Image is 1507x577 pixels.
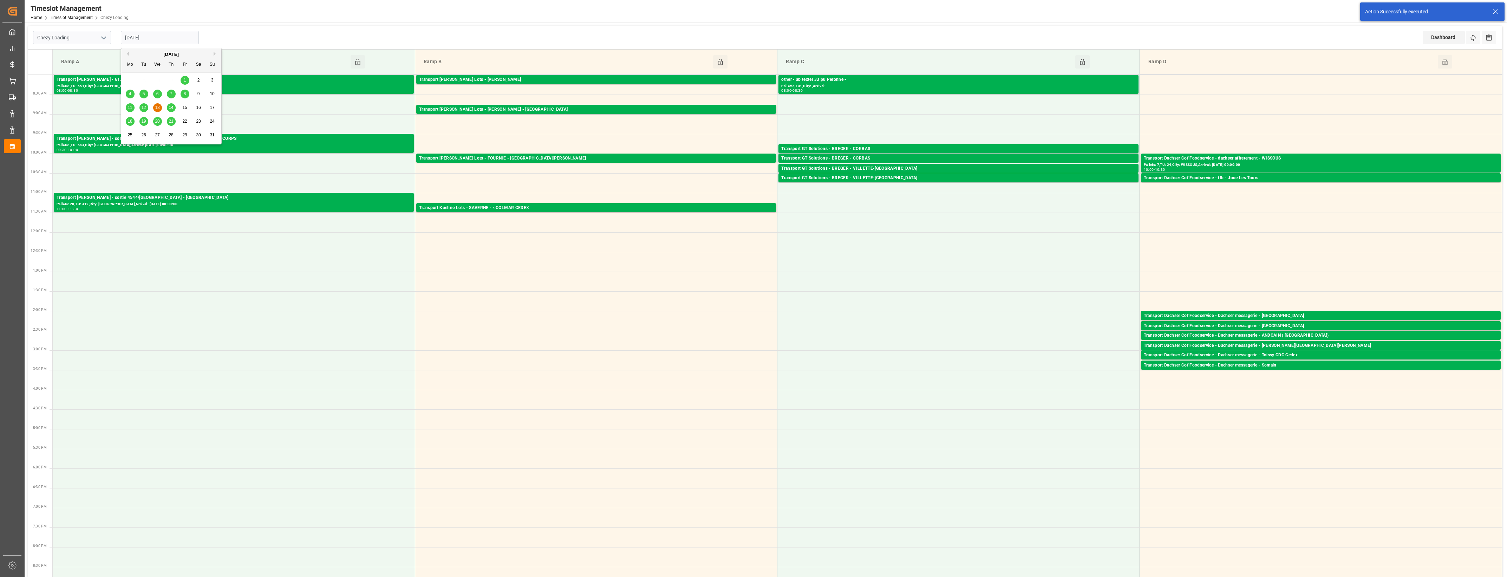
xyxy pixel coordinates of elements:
[143,91,145,96] span: 5
[33,347,47,351] span: 3:00 PM
[167,103,176,112] div: Choose Thursday, August 14th, 2025
[128,105,132,110] span: 11
[781,175,1135,182] div: Transport GT Solutions - BREGER - VILLETTE-[GEOGRAPHIC_DATA]
[155,119,159,124] span: 20
[194,76,203,85] div: Choose Saturday, August 2nd, 2025
[781,172,1135,178] div: Pallets: ,TU: 144,City: [GEOGRAPHIC_DATA],Arrival: [DATE] 00:00:00
[31,190,47,194] span: 11:00 AM
[210,119,214,124] span: 24
[1144,323,1498,330] div: Transport Dachser Cof Foodservice - Dachser messagerie - [GEOGRAPHIC_DATA]
[1144,330,1498,336] div: Pallets: ,TU: 144,City: [GEOGRAPHIC_DATA],Arrival: [DATE] 00:00:00
[419,155,773,162] div: Transport [PERSON_NAME] Lots - FOURNIE - [GEOGRAPHIC_DATA][PERSON_NAME]
[210,105,214,110] span: 17
[208,117,217,126] div: Choose Sunday, August 24th, 2025
[791,89,792,92] div: -
[419,106,773,113] div: Transport [PERSON_NAME] Lots - [PERSON_NAME] - [GEOGRAPHIC_DATA]
[194,103,203,112] div: Choose Saturday, August 16th, 2025
[181,103,189,112] div: Choose Friday, August 15th, 2025
[33,426,47,430] span: 5:00 PM
[33,465,47,469] span: 6:00 PM
[1144,359,1498,365] div: Pallets: ,TU: 60,City: Toissy CDG Cedex,Arrival: [DATE] 00:00:00
[129,91,131,96] span: 4
[196,132,201,137] span: 30
[196,119,201,124] span: 23
[31,3,129,14] div: Timeslot Management
[33,544,47,548] span: 8:00 PM
[1423,31,1465,44] div: Dashboard
[781,83,1135,89] div: Pallets: ,TU: ,City: ,Arrival:
[139,117,148,126] div: Choose Tuesday, August 19th, 2025
[31,15,42,20] a: Home
[33,485,47,489] span: 6:30 PM
[169,119,173,124] span: 21
[194,90,203,98] div: Choose Saturday, August 9th, 2025
[197,91,200,96] span: 9
[33,131,47,135] span: 9:30 AM
[50,15,93,20] a: Timeslot Management
[33,288,47,292] span: 1:30 PM
[210,132,214,137] span: 31
[68,148,78,151] div: 10:00
[121,31,199,44] input: DD-MM-YYYY
[419,76,773,83] div: Transport [PERSON_NAME] Lots - [PERSON_NAME]
[139,60,148,69] div: Tu
[210,91,214,96] span: 10
[421,55,713,69] div: Ramp B
[1144,182,1498,188] div: Pallets: 4,TU: 28,City: Joue Les Tours,Arrival: [DATE] 00:00:00
[126,131,135,140] div: Choose Monday, August 25th, 2025
[57,83,411,89] div: Pallets: ,TU: 551,City: [GEOGRAPHIC_DATA],Arrival: [DATE] 00:00:00
[181,90,189,98] div: Choose Friday, August 8th, 2025
[169,132,173,137] span: 28
[1144,362,1498,369] div: Transport Dachser Cof Foodservice - Dachser messagerie - Somain
[781,153,1135,158] div: Pallets: 5,TU: 32,City: [GEOGRAPHIC_DATA],Arrival: [DATE] 00:00:00
[33,505,47,508] span: 7:00 PM
[182,119,187,124] span: 22
[167,90,176,98] div: Choose Thursday, August 7th, 2025
[1144,155,1498,162] div: Transport Dachser Cof Foodservice - dachser affretement - WISSOUS
[208,131,217,140] div: Choose Sunday, August 31st, 2025
[68,89,78,92] div: 08:30
[167,117,176,126] div: Choose Thursday, August 21st, 2025
[33,524,47,528] span: 7:30 PM
[781,76,1135,83] div: other - ab textel 33 pu Peronne -
[214,52,218,56] button: Next Month
[1144,342,1498,349] div: Transport Dachser Cof Foodservice - Dachser messagerie - [PERSON_NAME][GEOGRAPHIC_DATA][PERSON_NAME]
[194,60,203,69] div: Sa
[57,89,67,92] div: 08:00
[194,117,203,126] div: Choose Saturday, August 23rd, 2025
[184,91,186,96] span: 8
[194,131,203,140] div: Choose Saturday, August 30th, 2025
[156,91,159,96] span: 6
[33,328,47,331] span: 2:30 PM
[419,162,773,168] div: Pallets: ,TU: 56,City: [GEOGRAPHIC_DATA][PERSON_NAME],Arrival: [DATE] 00:00:00
[196,105,201,110] span: 16
[781,89,791,92] div: 08:00
[783,55,1075,69] div: Ramp C
[167,60,176,69] div: Th
[31,150,47,154] span: 10:00 AM
[33,91,47,95] span: 8:30 AM
[67,207,68,210] div: -
[181,117,189,126] div: Choose Friday, August 22nd, 2025
[1144,168,1154,171] div: 10:00
[153,90,162,98] div: Choose Wednesday, August 6th, 2025
[208,90,217,98] div: Choose Sunday, August 10th, 2025
[57,76,411,83] div: Transport [PERSON_NAME] - 6139/[GEOGRAPHIC_DATA][PERSON_NAME]
[1365,8,1486,15] div: Action Successfully executed
[1144,349,1498,355] div: Pallets: 1,TU: 27,City: [GEOGRAPHIC_DATA][PERSON_NAME],Arrival: [DATE] 00:00:00
[208,60,217,69] div: Su
[419,83,773,89] div: Pallets: ,TU: 84,City: CARQUEFOU,Arrival: [DATE] 00:00:00
[31,170,47,174] span: 10:30 AM
[57,142,411,148] div: Pallets: ,TU: 644,City: [GEOGRAPHIC_DATA],Arrival: [DATE] 00:00:00
[31,249,47,253] span: 12:30 PM
[1144,319,1498,325] div: Pallets: 1,TU: 10,City: [GEOGRAPHIC_DATA],Arrival: [DATE] 00:00:00
[141,119,146,124] span: 19
[208,103,217,112] div: Choose Sunday, August 17th, 2025
[792,89,803,92] div: 08:30
[98,32,109,43] button: open menu
[126,60,135,69] div: Mo
[1144,312,1498,319] div: Transport Dachser Cof Foodservice - Dachser messagerie - [GEOGRAPHIC_DATA]
[31,229,47,233] span: 12:00 PM
[141,132,146,137] span: 26
[419,212,773,218] div: Pallets: 6,TU: 311,City: ~COLMAR CEDEX,Arrival: [DATE] 00:00:00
